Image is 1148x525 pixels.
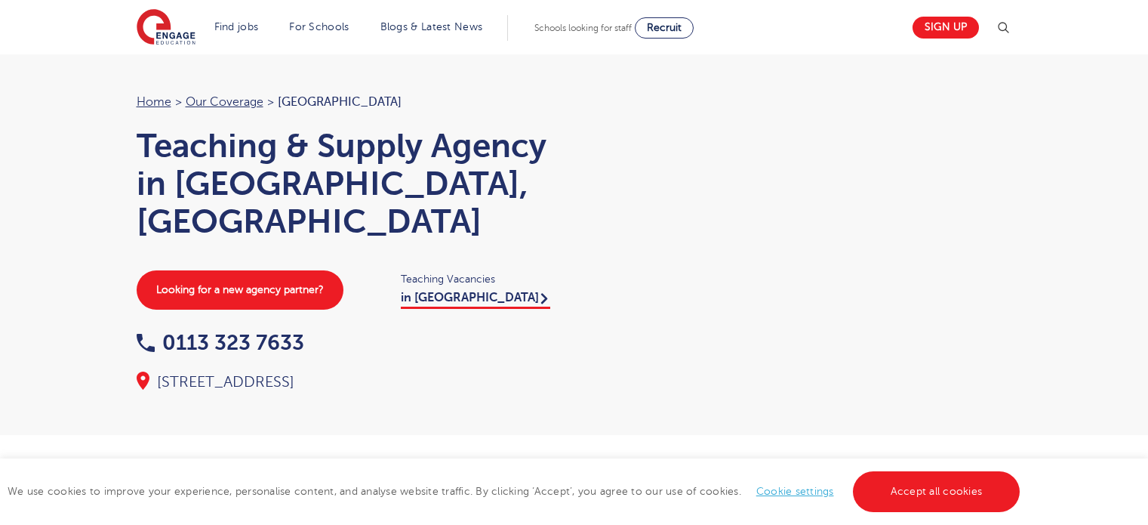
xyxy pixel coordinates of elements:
[278,95,402,109] span: [GEOGRAPHIC_DATA]
[137,9,195,47] img: Engage Education
[137,331,304,354] a: 0113 323 7633
[756,486,834,497] a: Cookie settings
[175,95,182,109] span: >
[647,22,682,33] span: Recruit
[8,486,1023,497] span: We use cookies to improve your experience, personalise content, and analyse website traffic. By c...
[635,17,694,39] a: Recruit
[380,21,483,32] a: Blogs & Latest News
[267,95,274,109] span: >
[534,23,632,33] span: Schools looking for staff
[137,127,559,240] h1: Teaching & Supply Agency in [GEOGRAPHIC_DATA], [GEOGRAPHIC_DATA]
[186,95,263,109] a: Our coverage
[214,21,259,32] a: Find jobs
[853,471,1020,512] a: Accept all cookies
[137,92,559,112] nav: breadcrumb
[137,95,171,109] a: Home
[137,270,343,310] a: Looking for a new agency partner?
[401,270,559,288] span: Teaching Vacancies
[913,17,979,39] a: Sign up
[137,372,559,393] div: [STREET_ADDRESS]
[401,291,550,309] a: in [GEOGRAPHIC_DATA]
[289,21,349,32] a: For Schools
